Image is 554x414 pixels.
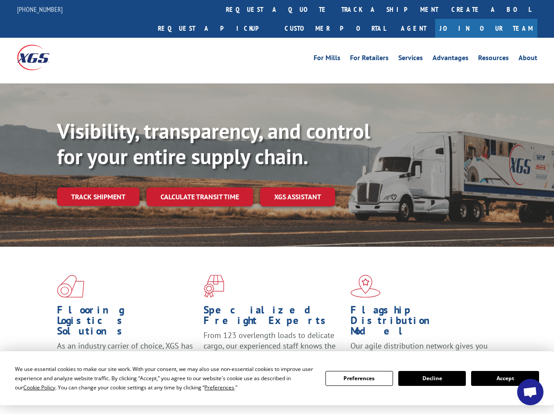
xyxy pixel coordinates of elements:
a: Advantages [432,54,468,64]
a: Agent [392,19,435,38]
a: Join Our Team [435,19,537,38]
a: Services [398,54,423,64]
button: Accept [471,371,539,386]
button: Preferences [325,371,393,386]
img: xgs-icon-focused-on-flooring-red [204,275,224,298]
a: Calculate transit time [147,187,253,206]
button: Decline [398,371,466,386]
h1: Flooring Logistics Solutions [57,305,197,341]
p: From 123 overlength loads to delicate cargo, our experienced staff knows the best way to move you... [204,330,343,369]
a: Open chat [517,379,543,405]
a: [PHONE_NUMBER] [17,5,63,14]
span: Our agile distribution network gives you nationwide inventory management on demand. [350,341,488,372]
img: xgs-icon-flagship-distribution-model-red [350,275,381,298]
a: Resources [478,54,509,64]
a: Customer Portal [278,19,392,38]
span: Cookie Policy [23,384,55,391]
b: Visibility, transparency, and control for your entire supply chain. [57,117,370,170]
a: Request a pickup [151,19,278,38]
a: XGS ASSISTANT [260,187,335,206]
img: xgs-icon-total-supply-chain-intelligence-red [57,275,84,298]
a: Track shipment [57,187,139,206]
span: Preferences [204,384,234,391]
span: As an industry carrier of choice, XGS has brought innovation and dedication to flooring logistics... [57,341,193,372]
div: We use essential cookies to make our site work. With your consent, we may also use non-essential ... [15,364,315,392]
a: About [518,54,537,64]
a: For Retailers [350,54,389,64]
a: For Mills [314,54,340,64]
h1: Specialized Freight Experts [204,305,343,330]
h1: Flagship Distribution Model [350,305,490,341]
